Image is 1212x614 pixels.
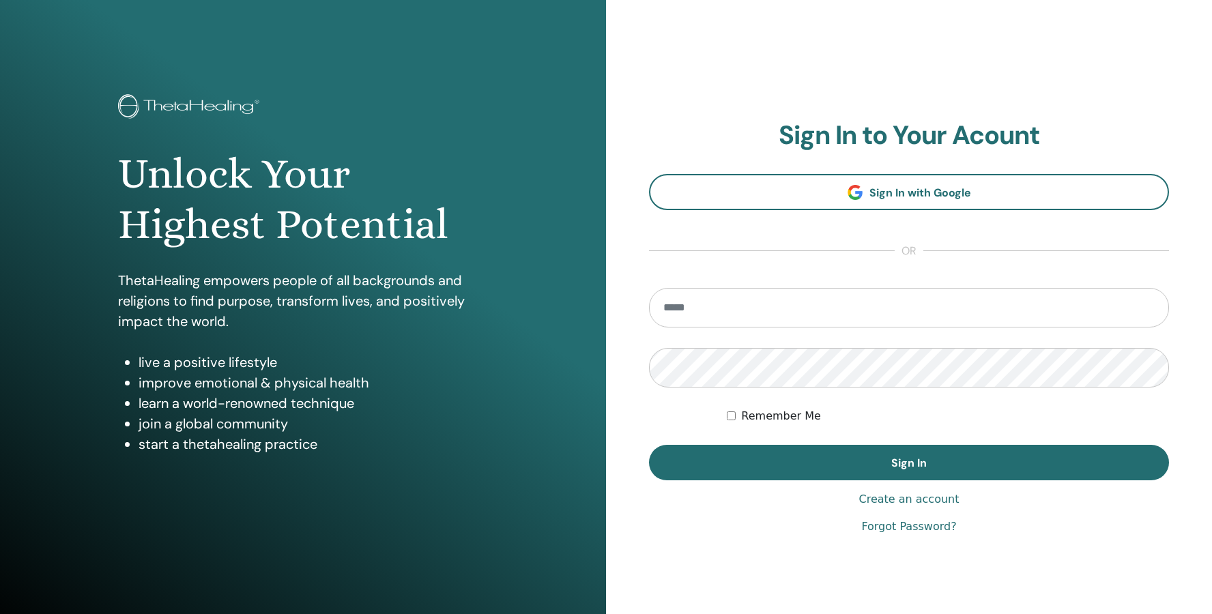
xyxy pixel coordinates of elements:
[891,456,927,470] span: Sign In
[649,445,1169,480] button: Sign In
[139,413,488,434] li: join a global community
[741,408,821,424] label: Remember Me
[861,518,956,535] a: Forgot Password?
[139,352,488,372] li: live a positive lifestyle
[118,270,488,332] p: ThetaHealing empowers people of all backgrounds and religions to find purpose, transform lives, a...
[649,174,1169,210] a: Sign In with Google
[118,149,488,250] h1: Unlock Your Highest Potential
[858,491,959,508] a: Create an account
[139,434,488,454] li: start a thetahealing practice
[869,186,971,200] span: Sign In with Google
[895,243,923,259] span: or
[649,120,1169,151] h2: Sign In to Your Acount
[139,393,488,413] li: learn a world-renowned technique
[139,372,488,393] li: improve emotional & physical health
[727,408,1169,424] div: Keep me authenticated indefinitely or until I manually logout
